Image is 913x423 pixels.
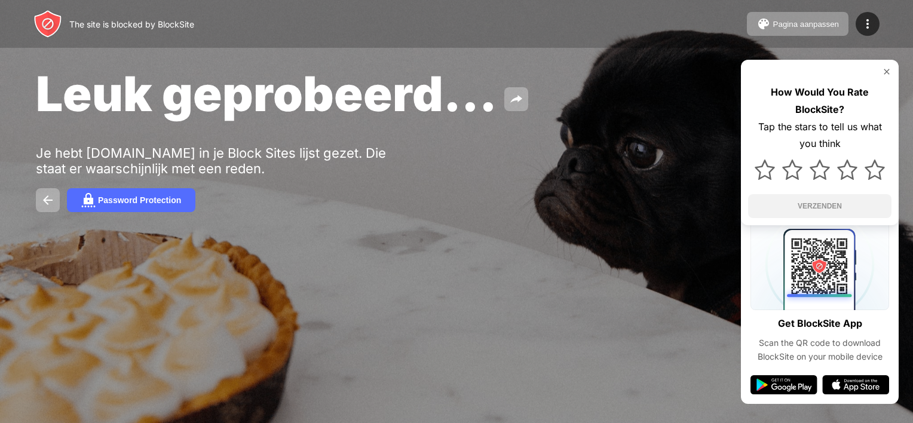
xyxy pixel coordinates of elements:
[748,84,891,118] div: How Would You Rate BlockSite?
[81,193,96,207] img: password.svg
[748,194,891,218] button: VERZENDEN
[98,195,181,205] div: Password Protection
[509,92,523,106] img: share.svg
[756,17,771,31] img: pallet.svg
[882,67,891,76] img: rate-us-close.svg
[747,12,848,36] button: Pagina aanpassen
[837,160,857,180] img: star.svg
[36,65,497,122] span: Leuk geprobeerd...
[41,193,55,207] img: back.svg
[860,17,875,31] img: menu-icon.svg
[865,160,885,180] img: star.svg
[750,336,889,363] div: Scan the QR code to download BlockSite on your mobile device
[778,315,862,332] div: Get BlockSite App
[750,375,817,394] img: google-play.svg
[36,145,405,176] div: Je hebt [DOMAIN_NAME] in je Block Sites lijst gezet. Die staat er waarschijnlijk met een reden.
[69,19,194,29] div: The site is blocked by BlockSite
[67,188,195,212] button: Password Protection
[773,20,839,29] div: Pagina aanpassen
[782,160,802,180] img: star.svg
[33,10,62,38] img: header-logo.svg
[822,375,889,394] img: app-store.svg
[755,160,775,180] img: star.svg
[748,118,891,153] div: Tap the stars to tell us what you think
[810,160,830,180] img: star.svg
